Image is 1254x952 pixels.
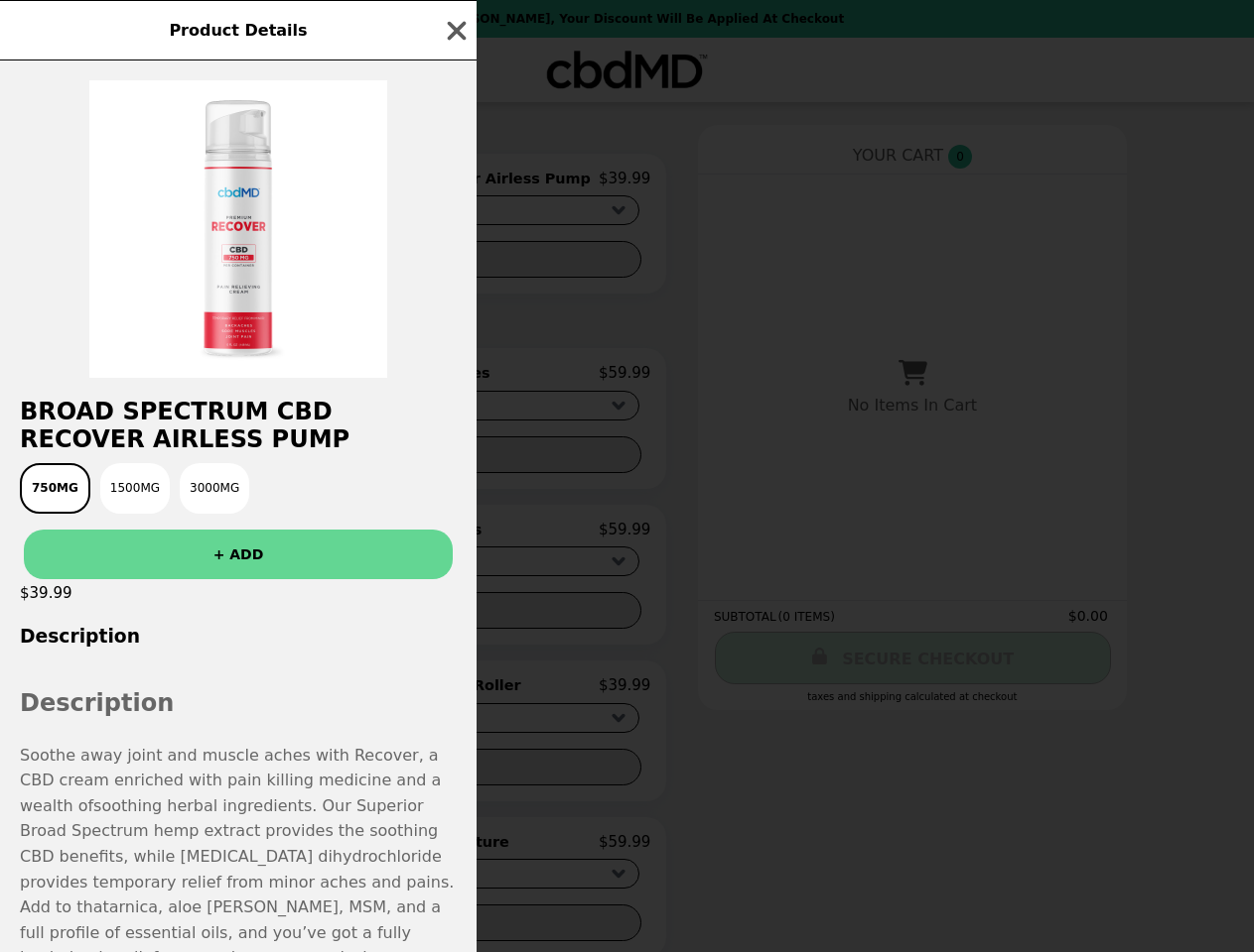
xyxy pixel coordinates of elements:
span: Product Details [169,21,307,40]
h2: Description [20,684,457,722]
span: arnica, aloe [PERSON_NAME], MSM, and a full profile of essential oils [20,897,441,942]
img: 750MG [89,80,387,378]
button: 750MG [20,463,90,514]
button: 1500MG [100,463,170,514]
button: + ADD [24,530,453,579]
span: soothing herbal ingredients [93,796,312,815]
button: 3000MG [180,463,249,514]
